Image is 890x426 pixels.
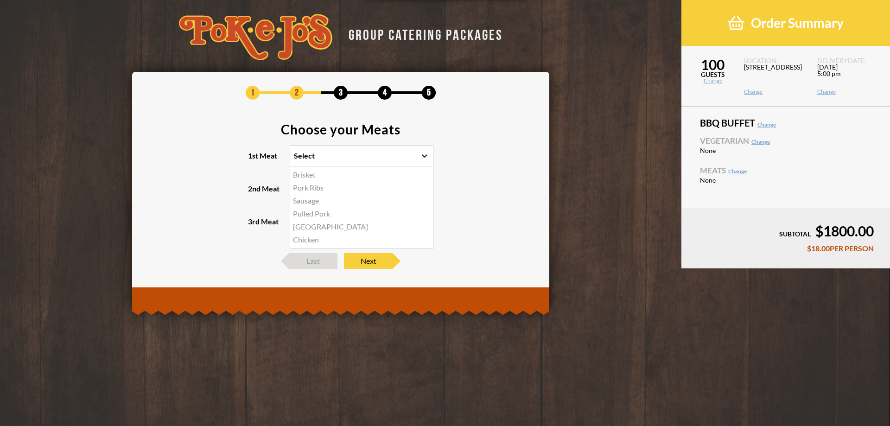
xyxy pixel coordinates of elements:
[281,123,400,136] div: Choose your Meats
[342,24,503,42] div: GROUP CATERING PACKAGES
[290,220,433,233] div: [GEOGRAPHIC_DATA]
[700,137,871,145] span: Vegetarian
[378,86,392,100] span: 4
[422,86,436,100] span: 5
[698,245,874,252] div: $18.00 PER PERSON
[817,89,879,95] a: Change
[744,64,806,89] span: [STREET_ADDRESS]
[246,86,260,100] span: 1
[744,57,806,64] span: LOCATION:
[248,178,433,199] label: 2nd Meat
[290,181,433,194] div: Pork Ribs
[817,57,879,64] span: DELIVERY DATE:
[751,15,844,31] span: Order Summary
[294,152,315,159] div: Select
[700,147,871,155] li: None
[179,14,332,60] img: logo-34603ddf.svg
[751,138,770,145] a: Change
[698,224,874,238] div: $1800.00
[290,168,433,181] div: Brisket
[817,64,879,89] span: [DATE] 5:00 pm
[757,121,776,128] a: Change
[289,253,337,269] span: Last
[728,168,747,175] a: Change
[728,15,744,31] img: shopping-basket-3cad201a.png
[344,253,393,269] span: Next
[681,78,744,83] a: Change
[248,145,433,166] label: 1st Meat
[700,177,871,184] li: None
[290,233,433,246] div: Chicken
[700,166,871,174] span: Meats
[681,71,744,78] span: GUESTS
[290,86,304,100] span: 2
[290,194,433,207] div: Sausage
[700,118,871,127] span: BBQ Buffet
[290,207,433,220] div: Pulled Pork
[681,57,744,71] span: 100
[248,211,433,232] label: 3rd Meat
[744,89,806,95] a: Change
[779,230,811,238] span: SUBTOTAL
[334,86,348,100] span: 3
